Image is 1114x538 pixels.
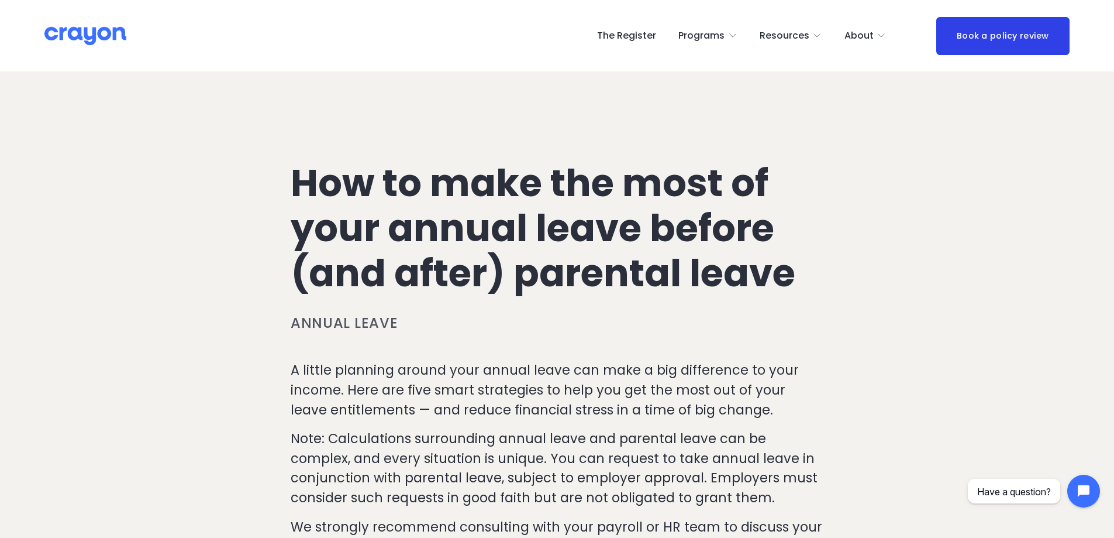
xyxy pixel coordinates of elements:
[678,28,725,44] span: Programs
[291,429,823,508] p: Note: Calculations surrounding annual leave and parental leave can be complex, and every situatio...
[678,26,737,45] a: folder dropdown
[844,28,874,44] span: About
[44,26,126,46] img: Crayon
[936,17,1070,55] a: Book a policy review
[291,313,398,333] a: Annual leave
[291,161,823,296] h1: How to make the most of your annual leave before (and after) parental leave
[760,28,809,44] span: Resources
[597,26,656,45] a: The Register
[291,361,823,420] p: A little planning around your annual leave can make a big difference to your income. Here are fiv...
[760,26,822,45] a: folder dropdown
[844,26,887,45] a: folder dropdown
